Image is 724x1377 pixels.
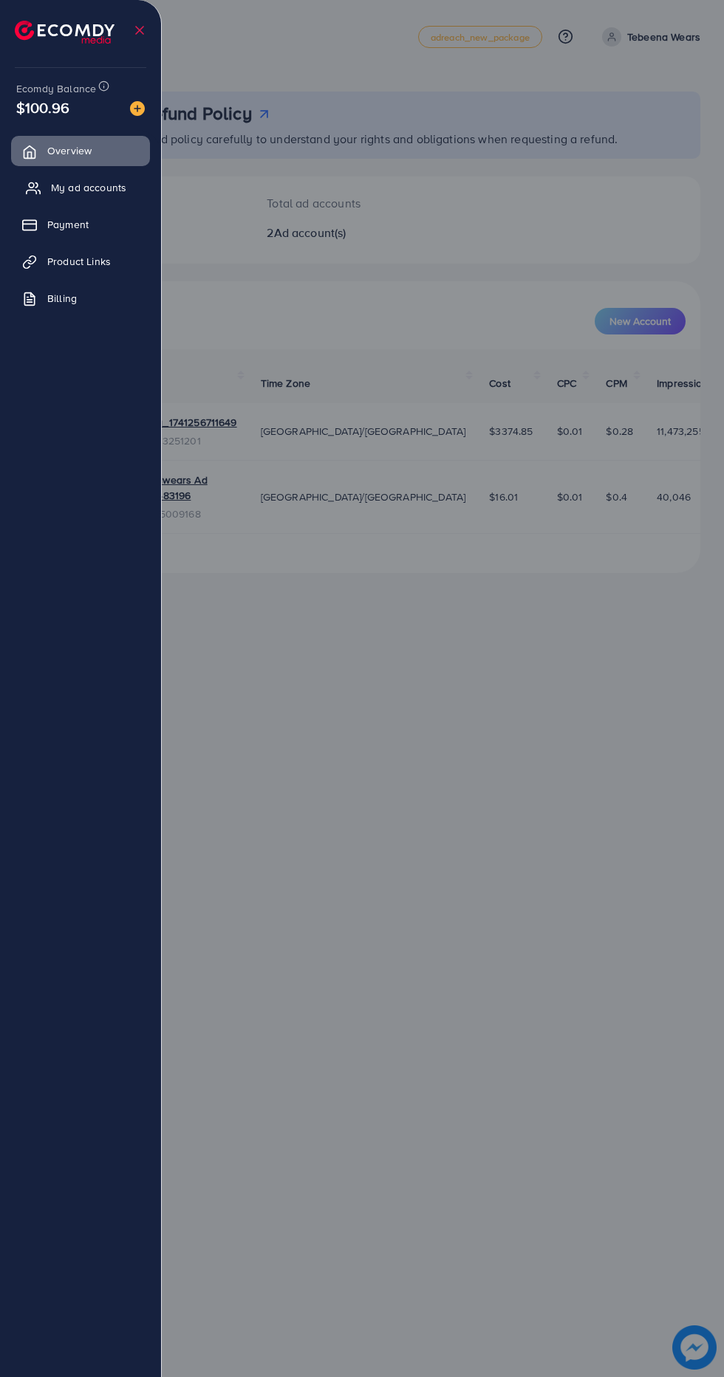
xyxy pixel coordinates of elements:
[47,291,77,306] span: Billing
[16,81,96,96] span: Ecomdy Balance
[11,173,150,202] a: My ad accounts
[11,136,150,165] a: Overview
[11,284,150,313] a: Billing
[51,180,126,195] span: My ad accounts
[11,210,150,239] a: Payment
[47,217,89,232] span: Payment
[47,143,92,158] span: Overview
[11,247,150,276] a: Product Links
[47,254,111,269] span: Product Links
[15,21,115,44] img: logo
[130,101,145,116] img: image
[16,97,69,118] span: $100.96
